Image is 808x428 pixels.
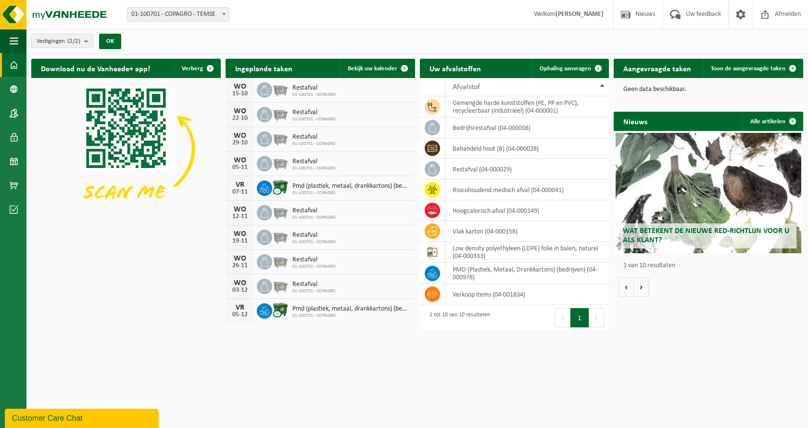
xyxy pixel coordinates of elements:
[445,284,609,305] td: verkoop items (04-001834)
[340,59,414,78] a: Bekijk uw kalender
[230,140,250,146] div: 29-10
[292,117,336,122] span: 01-100701 - COPAGRO
[292,84,336,92] span: Restafval
[292,305,410,313] span: Pmd (plastiek, metaal, drankkartons) (bedrijven)
[5,407,161,428] iframe: chat widget
[230,213,250,220] div: 12-11
[226,59,302,78] h2: Ingeplande taken
[623,227,789,244] span: Wat betekent de nieuwe RED-richtlijn voor u als klant?
[230,156,250,164] div: WO
[445,200,609,221] td: hoogcalorisch afval (04-000149)
[292,133,336,141] span: Restafval
[127,8,229,21] span: 01-100701 - COPAGRO - TEMSE
[348,65,397,72] span: Bekijk uw kalender
[272,179,289,195] img: WB-1100-CU
[182,65,203,72] span: Verberg
[230,311,250,318] div: 05-12
[230,91,250,97] div: 15-10
[540,65,591,72] span: Ophaling aanvragen
[272,253,289,269] img: WB-2500-GAL-GY-01
[292,190,410,196] span: 01-100701 - COPAGRO
[272,155,289,171] img: WB-2500-GAL-GY-01
[230,262,250,269] div: 26-11
[616,133,801,253] a: Wat betekent de nieuwe RED-richtlijn voor u als klant?
[570,308,589,327] button: 1
[614,59,701,78] h2: Aangevraagde taken
[272,228,289,245] img: WB-2500-GAL-GY-01
[230,164,250,171] div: 05-11
[230,230,250,238] div: WO
[292,264,336,270] span: 01-100701 - COPAGRO
[445,221,609,242] td: vlak karton (04-000158)
[292,239,336,245] span: 01-100701 - COPAGRO
[555,11,604,18] strong: [PERSON_NAME]
[174,59,220,78] button: Verberg
[272,204,289,220] img: WB-2500-GAL-GY-01
[67,38,80,44] count: (2/2)
[230,189,250,195] div: 07-11
[445,117,609,138] td: bedrijfsrestafval (04-000008)
[619,277,634,297] button: Vorige
[634,277,649,297] button: Volgende
[230,279,250,287] div: WO
[230,304,250,311] div: VR
[445,242,609,263] td: low density polyethyleen (LDPE) folie in balen, naturel (04-000333)
[425,307,490,328] div: 1 tot 10 van 10 resultaten
[230,132,250,140] div: WO
[230,181,250,189] div: VR
[623,86,794,93] p: Geen data beschikbaar.
[31,59,160,78] h2: Download nu de Vanheede+ app!
[37,34,80,49] span: Vestigingen
[703,59,802,78] a: Toon de aangevraagde taken
[272,302,289,318] img: WB-1100-CU
[292,92,336,98] span: 01-100701 - COPAGRO
[589,308,604,327] button: Next
[230,287,250,294] div: 03-12
[230,238,250,245] div: 19-11
[292,281,336,288] span: Restafval
[230,83,250,91] div: WO
[292,109,336,117] span: Restafval
[230,206,250,213] div: WO
[292,158,336,166] span: Restafval
[292,288,336,294] span: 01-100701 - COPAGRO
[445,96,609,117] td: gemengde harde kunststoffen (PE, PP en PVC), recycleerbaar (industrieel) (04-000001)
[292,215,336,220] span: 01-100701 - COPAGRO
[272,277,289,294] img: WB-2500-GAL-GY-01
[292,141,336,147] span: 01-100701 - COPAGRO
[292,182,410,190] span: Pmd (plastiek, metaal, drankkartons) (bedrijven)
[445,180,609,200] td: risicohoudend medisch afval (04-000041)
[292,232,336,239] span: Restafval
[445,138,609,159] td: behandeld hout (B) (04-000028)
[99,34,121,49] button: OK
[272,81,289,97] img: WB-2500-GAL-GY-01
[445,159,609,180] td: restafval (04-000029)
[555,308,570,327] button: Previous
[230,107,250,115] div: WO
[230,255,250,262] div: WO
[532,59,608,78] a: Ophaling aanvragen
[292,313,410,319] span: 01-100701 - COPAGRO
[272,130,289,146] img: WB-2500-GAL-GY-01
[127,7,229,22] span: 01-100701 - COPAGRO - TEMSE
[292,166,336,171] span: 01-100701 - COPAGRO
[743,112,802,131] a: Alle artikelen
[292,207,336,215] span: Restafval
[31,34,93,48] button: Vestigingen(2/2)
[292,256,336,264] span: Restafval
[614,112,657,130] h2: Nieuws
[420,59,491,78] h2: Uw afvalstoffen
[31,78,221,220] img: Download de VHEPlus App
[272,105,289,122] img: WB-2500-GAL-GY-01
[445,263,609,284] td: PMD (Plastiek, Metaal, Drankkartons) (bedrijven) (04-000978)
[623,262,798,269] p: 1 van 10 resultaten
[230,115,250,122] div: 22-10
[453,83,480,91] span: Afvalstof
[711,65,785,72] span: Toon de aangevraagde taken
